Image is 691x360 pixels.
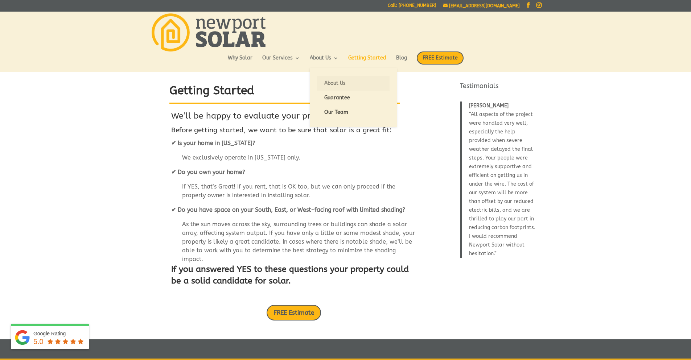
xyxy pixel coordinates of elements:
a: About Us [317,76,390,91]
span: [PERSON_NAME] [469,103,509,109]
strong: ✔ Is your home in [US_STATE]? [171,140,255,146]
h3: We’ll be happy to evaluate your property. [171,110,416,125]
div: Google Rating [33,330,85,337]
strong: ✔ Do you own your home? [171,169,245,175]
a: Getting Started [348,55,386,68]
strong: ✔ Do you have space on your South, East, or West-facing roof with limited shading? [171,206,405,213]
a: About Us [310,55,338,68]
a: Call: [PHONE_NUMBER] [388,3,436,11]
a: Why Solar [228,55,252,68]
a: Our Team [317,105,390,120]
a: FREE Estimate [417,51,464,72]
a: [EMAIL_ADDRESS][DOMAIN_NAME] [443,3,520,8]
h4: Before getting started, we want to be sure that solar is a great fit: [171,125,416,139]
img: Newport Solar | Solar Energy Optimized. [152,13,266,51]
span: 5.0 [33,338,44,345]
p: As the sun moves across the sky, surrounding trees or buildings can shade a solar array, affectin... [171,220,416,264]
a: Our Services [262,55,300,68]
a: Blog [396,55,407,68]
strong: If you answered YES to these questions your property could be a solid candidate for solar. [171,264,409,286]
p: We exclusively operate in [US_STATE] only. [171,153,416,168]
blockquote: All aspects of the project were handled very well, especially the help provided when severe weath... [460,102,536,258]
h4: Testimonials [460,82,536,94]
a: Guarantee [317,91,390,105]
strong: Getting Started [169,84,254,97]
span: FREE Estimate [417,51,464,65]
p: If YES, that’s Great! If you rent, that is OK too, but we can only proceed if the property owner ... [171,182,416,206]
a: FREE Estimate [267,305,321,320]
